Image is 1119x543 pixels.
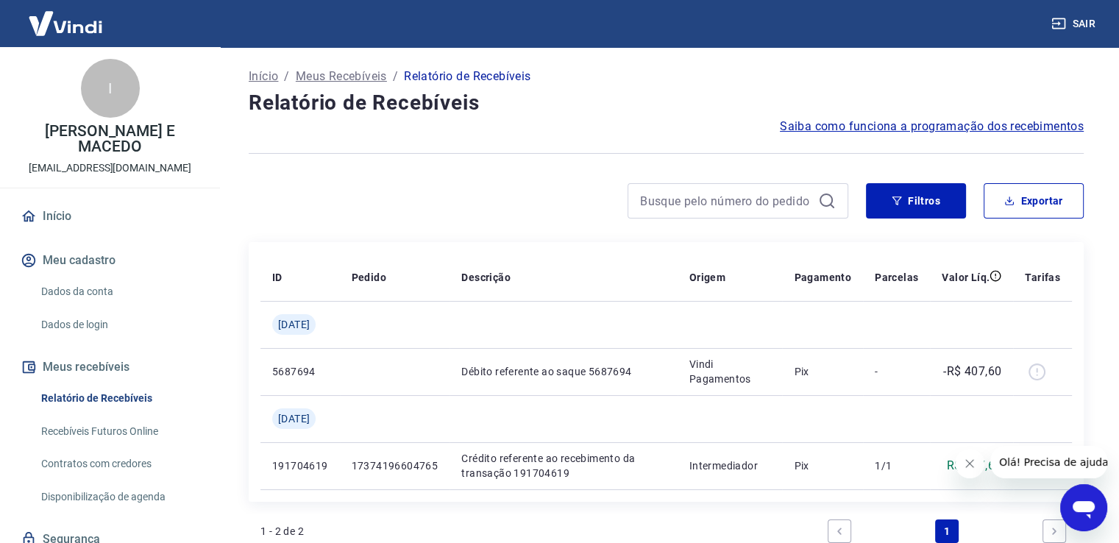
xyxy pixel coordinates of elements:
p: Crédito referente ao recebimento da transação 191704619 [461,451,665,480]
p: / [393,68,398,85]
button: Sair [1048,10,1101,38]
p: [PERSON_NAME] E MACEDO [12,124,208,155]
p: ID [272,270,283,285]
p: 1 - 2 de 2 [260,524,304,539]
span: [DATE] [278,317,310,332]
a: Saiba como funciona a programação dos recebimentos [780,118,1084,135]
p: - [875,364,918,379]
p: 17374196604765 [352,458,438,473]
div: I [81,59,140,118]
a: Page 1 is your current page [935,519,959,543]
a: Dados de login [35,310,202,340]
p: R$ 407,60 [947,457,1002,475]
a: Next page [1042,519,1066,543]
p: Origem [689,270,725,285]
p: 1/1 [875,458,918,473]
a: Contratos com credores [35,449,202,479]
button: Filtros [866,183,966,219]
p: Pix [794,458,851,473]
h4: Relatório de Recebíveis [249,88,1084,118]
input: Busque pelo número do pedido [640,190,812,212]
p: Pagamento [794,270,851,285]
p: Intermediador [689,458,771,473]
p: [EMAIL_ADDRESS][DOMAIN_NAME] [29,160,191,176]
p: Parcelas [875,270,918,285]
a: Relatório de Recebíveis [35,383,202,414]
button: Meu cadastro [18,244,202,277]
a: Meus Recebíveis [296,68,387,85]
a: Início [18,200,202,233]
p: Relatório de Recebíveis [404,68,530,85]
p: Débito referente ao saque 5687694 [461,364,665,379]
span: Olá! Precisa de ajuda? [9,10,124,22]
p: Pedido [352,270,386,285]
span: [DATE] [278,411,310,426]
p: Descrição [461,270,511,285]
a: Início [249,68,278,85]
p: Vindi Pagamentos [689,357,771,386]
p: Valor Líq. [942,270,990,285]
p: Tarifas [1025,270,1060,285]
iframe: Fechar mensagem [955,449,984,478]
a: Dados da conta [35,277,202,307]
p: Pix [794,364,851,379]
button: Exportar [984,183,1084,219]
a: Recebíveis Futuros Online [35,416,202,447]
img: Vindi [18,1,113,46]
p: -R$ 407,60 [943,363,1001,380]
a: Disponibilização de agenda [35,482,202,512]
p: 5687694 [272,364,328,379]
p: / [284,68,289,85]
p: 191704619 [272,458,328,473]
button: Meus recebíveis [18,351,202,383]
a: Previous page [828,519,851,543]
iframe: Botão para abrir a janela de mensagens [1060,484,1107,531]
iframe: Mensagem da empresa [990,446,1107,478]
